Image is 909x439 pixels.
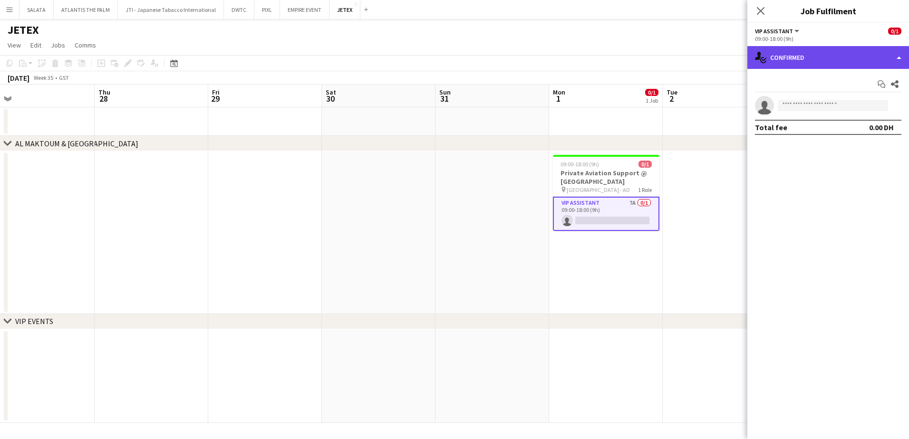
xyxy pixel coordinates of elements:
span: 29 [211,93,220,104]
button: DWTC [224,0,254,19]
span: Week 35 [31,74,55,81]
span: Sun [439,88,451,96]
span: 09:00-18:00 (9h) [561,161,599,168]
div: AL MAKTOUM & [GEOGRAPHIC_DATA] [15,139,138,148]
span: 31 [438,93,451,104]
span: Tue [667,88,677,96]
span: 0/1 [888,28,901,35]
span: Comms [75,41,96,49]
span: VIP Assistant [755,28,793,35]
span: Thu [98,88,110,96]
h3: Private Aviation Support @ [GEOGRAPHIC_DATA] [553,169,659,186]
span: 0/1 [638,161,652,168]
button: VIP Assistant [755,28,801,35]
a: Jobs [47,39,69,51]
app-card-role: VIP Assistant7A0/109:00-18:00 (9h) [553,197,659,231]
div: 09:00-18:00 (9h) [755,35,901,42]
span: 28 [97,93,110,104]
span: [GEOGRAPHIC_DATA] - AD [567,186,630,193]
span: Jobs [51,41,65,49]
div: Total fee [755,123,787,132]
h3: Job Fulfilment [747,5,909,17]
button: SALATA [19,0,54,19]
div: Confirmed [747,46,909,69]
div: 0.00 DH [869,123,894,132]
button: PIXL [254,0,280,19]
button: JETEX [329,0,360,19]
div: VIP EVENTS [15,316,53,326]
span: 1 Role [638,186,652,193]
button: ATLANTIS THE PALM [54,0,118,19]
app-job-card: 09:00-18:00 (9h)0/1Private Aviation Support @ [GEOGRAPHIC_DATA] [GEOGRAPHIC_DATA] - AD1 RoleVIP A... [553,155,659,231]
span: Mon [553,88,565,96]
button: JTI - Japanese Tabacco International [118,0,224,19]
div: 1 Job [646,97,658,104]
a: Edit [27,39,45,51]
a: View [4,39,25,51]
button: EMPIRE EVENT [280,0,329,19]
span: 2 [665,93,677,104]
span: 1 [551,93,565,104]
div: GST [59,74,69,81]
span: Edit [30,41,41,49]
h1: JETEX [8,23,39,37]
div: [DATE] [8,73,29,83]
span: Sat [326,88,336,96]
a: Comms [71,39,100,51]
span: Fri [212,88,220,96]
span: 0/1 [645,89,658,96]
span: 30 [324,93,336,104]
span: View [8,41,21,49]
